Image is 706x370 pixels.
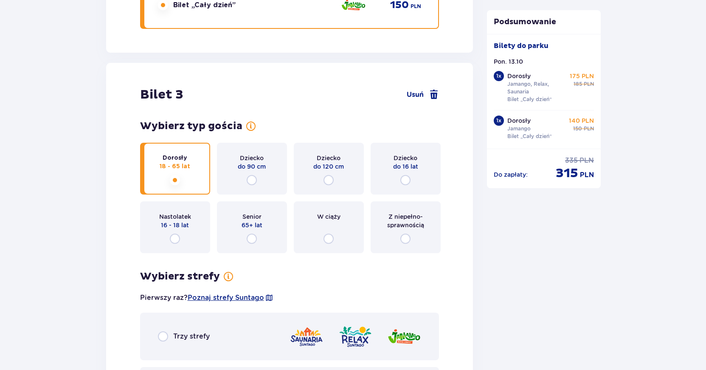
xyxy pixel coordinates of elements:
p: Pon. 13.10 [494,57,523,66]
span: do 16 lat [393,162,418,171]
span: 315 [556,165,578,181]
p: 175 PLN [570,72,594,80]
span: 335 [565,156,578,165]
span: 65+ lat [242,221,262,229]
p: Jamango, Relax, Saunaria [507,80,566,96]
span: Senior [242,212,262,221]
span: PLN [580,170,594,180]
p: Podsumowanie [487,17,601,27]
p: Bilet „Cały dzień” [507,133,552,140]
img: Saunaria [290,325,323,349]
span: 16 - 18 lat [161,221,189,229]
span: PLN [584,125,594,133]
span: do 90 cm [238,162,266,171]
a: Poznaj strefy Suntago [188,293,264,302]
h2: Bilet 3 [140,87,183,103]
img: Jamango [387,325,421,349]
p: Bilet „Cały dzień” [507,96,552,103]
span: Trzy strefy [173,332,210,341]
a: Usuń [407,90,439,100]
span: 18 - 65 lat [160,162,190,171]
span: Nastolatek [159,212,191,221]
img: Relax [338,325,372,349]
p: Jamango [507,125,531,133]
span: Bilet „Cały dzień” [173,0,236,10]
span: Dziecko [394,154,417,162]
div: 1 x [494,71,504,81]
p: Dorosły [507,72,531,80]
div: 1 x [494,116,504,126]
p: Dorosły [507,116,531,125]
span: PLN [584,80,594,88]
p: 140 PLN [569,116,594,125]
span: Usuń [407,90,424,99]
span: Dorosły [163,154,187,162]
span: Z niepełno­sprawnością [378,212,433,229]
span: PLN [579,156,594,165]
h3: Wybierz typ gościa [140,120,242,133]
span: Dziecko [317,154,340,162]
p: Do zapłaty : [494,170,528,179]
span: do 120 cm [313,162,344,171]
p: Pierwszy raz? [140,293,273,302]
span: Dziecko [240,154,264,162]
span: PLN [411,3,421,10]
p: Bilety do parku [494,41,548,51]
span: 150 [573,125,582,133]
span: 185 [574,80,582,88]
span: W ciąży [317,212,340,221]
h3: Wybierz strefy [140,270,220,283]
